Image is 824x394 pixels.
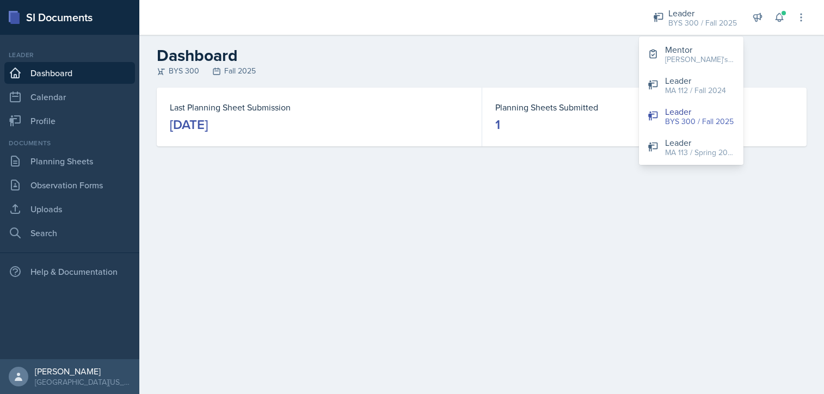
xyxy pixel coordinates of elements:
[665,85,726,96] div: MA 112 / Fall 2024
[665,43,735,56] div: Mentor
[4,110,135,132] a: Profile
[4,198,135,220] a: Uploads
[4,174,135,196] a: Observation Forms
[4,222,135,244] a: Search
[668,7,737,20] div: Leader
[665,116,734,127] div: BYS 300 / Fall 2025
[4,62,135,84] a: Dashboard
[170,116,208,133] div: [DATE]
[157,46,807,65] h2: Dashboard
[668,17,737,29] div: BYS 300 / Fall 2025
[4,50,135,60] div: Leader
[665,136,735,149] div: Leader
[639,39,743,70] button: Mentor [PERSON_NAME]'s Group / Fall 2025
[665,147,735,158] div: MA 113 / Spring 2025
[495,116,500,133] div: 1
[665,74,726,87] div: Leader
[665,54,735,65] div: [PERSON_NAME]'s Group / Fall 2025
[495,101,794,114] dt: Planning Sheets Submitted
[665,105,734,118] div: Leader
[4,150,135,172] a: Planning Sheets
[4,138,135,148] div: Documents
[4,86,135,108] a: Calendar
[4,261,135,282] div: Help & Documentation
[639,132,743,163] button: Leader MA 113 / Spring 2025
[35,377,131,387] div: [GEOGRAPHIC_DATA][US_STATE] in [GEOGRAPHIC_DATA]
[35,366,131,377] div: [PERSON_NAME]
[639,70,743,101] button: Leader MA 112 / Fall 2024
[170,101,469,114] dt: Last Planning Sheet Submission
[639,101,743,132] button: Leader BYS 300 / Fall 2025
[157,65,807,77] div: BYS 300 Fall 2025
